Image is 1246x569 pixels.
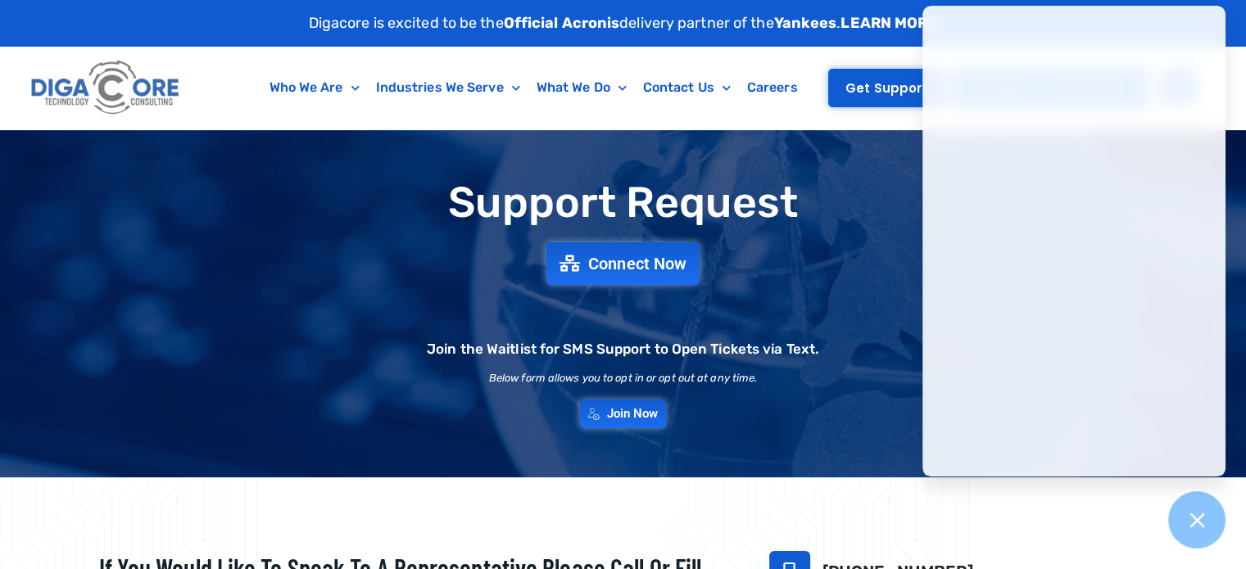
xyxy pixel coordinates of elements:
[845,82,927,94] span: Get Support
[27,55,184,121] img: Digacore logo 1
[504,14,620,32] strong: Official Acronis
[250,69,817,106] nav: Menu
[635,69,739,106] a: Contact Us
[607,408,659,420] span: Join Now
[580,400,667,428] a: Join Now
[58,179,1189,226] h1: Support Request
[922,6,1226,476] iframe: Chatgenie Messenger
[774,14,837,32] strong: Yankees
[261,69,368,106] a: Who We Are
[546,242,700,285] a: Connect Now
[427,342,819,356] h2: Join the Waitlist for SMS Support to Open Tickets via Text.
[528,69,635,106] a: What We Do
[309,12,938,34] p: Digacore is excited to be the delivery partner of the .
[588,255,686,272] span: Connect Now
[739,69,806,106] a: Careers
[489,373,758,383] h2: Below form allows you to opt in or opt out at any time.
[368,69,528,106] a: Industries We Serve
[840,14,937,32] a: LEARN MORE
[828,69,945,107] a: Get Support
